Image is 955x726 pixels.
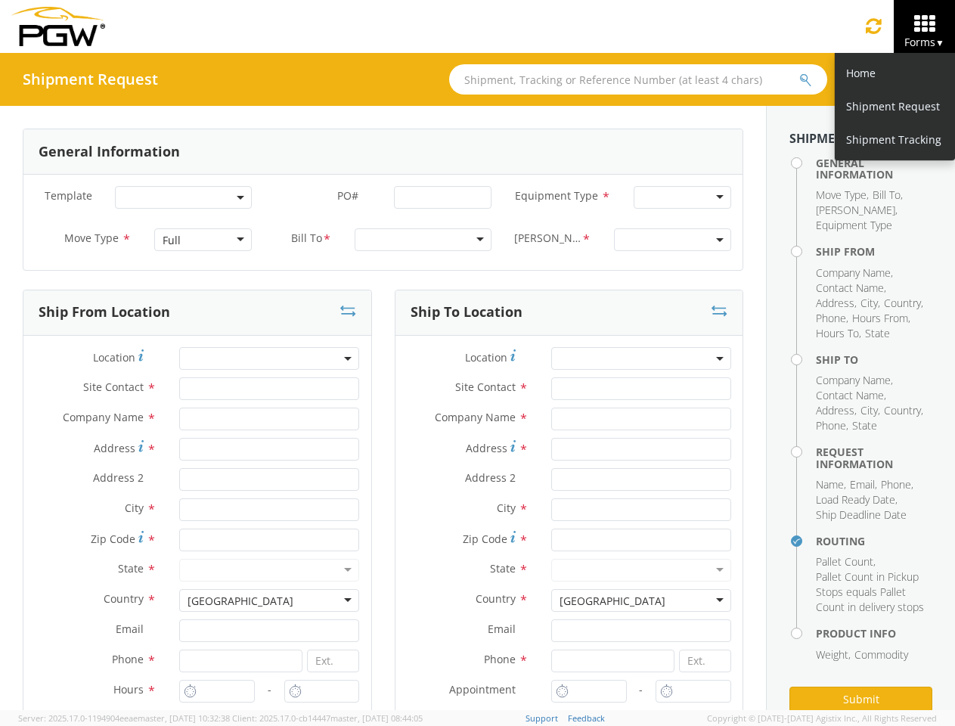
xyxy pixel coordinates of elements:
span: State [490,561,516,576]
li: , [816,188,869,203]
span: City [125,501,144,515]
a: Feedback [568,712,605,724]
span: Zip Code [463,532,507,546]
span: Address 2 [465,470,516,485]
span: Equipment Type [515,188,598,203]
span: Country [476,591,516,606]
span: Copyright © [DATE]-[DATE] Agistix Inc., All Rights Reserved [707,712,937,724]
span: Hours From [852,311,908,325]
li: , [816,326,861,341]
li: , [881,477,913,492]
span: Email [488,622,516,636]
span: Pallet Count [816,554,873,569]
span: Load Ready Date [816,492,895,507]
div: [GEOGRAPHIC_DATA] [560,594,665,609]
span: - [639,682,643,697]
span: Contact Name [816,388,884,402]
span: [PERSON_NAME] [816,203,895,217]
span: Move Type [816,188,867,202]
li: , [873,188,903,203]
li: , [816,373,893,388]
span: City [497,501,516,515]
input: Ext. [307,650,359,672]
span: master, [DATE] 10:32:38 [138,712,230,724]
span: Template [45,188,92,203]
li: , [816,554,876,569]
h4: Product Info [816,628,932,639]
span: Ship Deadline Date [816,507,907,522]
li: , [850,477,877,492]
span: Address 2 [93,470,144,485]
span: City [860,296,878,310]
span: Phone [484,652,516,666]
span: State [852,418,877,433]
h3: General Information [39,144,180,160]
h4: Request Information [816,446,932,470]
li: , [816,477,846,492]
span: Contact Name [816,281,884,295]
span: Country [104,591,144,606]
span: City [860,403,878,417]
span: ▼ [935,36,944,49]
span: Company Name [435,410,516,424]
h3: Ship From Location [39,305,170,320]
a: Shipment Request [835,90,955,123]
a: Shipment Tracking [835,123,955,157]
span: State [865,326,890,340]
li: , [816,388,886,403]
button: Submit [789,687,932,712]
li: , [816,403,857,418]
span: Company Name [816,373,891,387]
span: Address [466,441,507,455]
span: Site Contact [83,380,144,394]
span: Name [816,477,844,492]
span: Equipment Type [816,218,892,232]
span: Forms [904,35,944,49]
span: Bill Code [514,231,581,248]
span: Location [465,350,507,365]
span: Weight [816,647,848,662]
li: , [816,492,898,507]
a: Home [835,57,955,90]
span: master, [DATE] 08:44:05 [330,712,423,724]
img: pgw-form-logo-1aaa8060b1cc70fad034.png [11,7,105,46]
span: Phone [816,311,846,325]
div: [GEOGRAPHIC_DATA] [188,594,293,609]
h4: Ship To [816,354,932,365]
span: Company Name [63,410,144,424]
span: Location [93,350,135,365]
span: Country [884,403,921,417]
span: Country [884,296,921,310]
li: , [884,296,923,311]
span: Client: 2025.17.0-cb14447 [232,712,423,724]
span: Address [816,296,854,310]
li: , [816,296,857,311]
li: , [884,403,923,418]
div: Full [163,233,181,248]
li: , [860,296,880,311]
input: Ext. [679,650,731,672]
input: Shipment, Tracking or Reference Number (at least 4 chars) [449,64,827,95]
span: Address [94,441,135,455]
span: Commodity [854,647,908,662]
span: State [118,561,144,576]
span: Hours To [816,326,859,340]
li: , [852,311,910,326]
h4: Routing [816,535,932,547]
li: , [816,203,898,218]
span: Email [116,622,144,636]
span: Appointment [449,682,516,697]
li: , [816,265,893,281]
span: PO# [337,188,358,203]
span: Phone [112,652,144,666]
li: , [816,311,848,326]
span: Address [816,403,854,417]
li: , [860,403,880,418]
span: Site Contact [455,380,516,394]
h4: General Information [816,157,932,181]
li: , [816,647,851,662]
a: Support [526,712,558,724]
span: Zip Code [91,532,135,546]
span: Phone [881,477,911,492]
span: - [268,682,271,697]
